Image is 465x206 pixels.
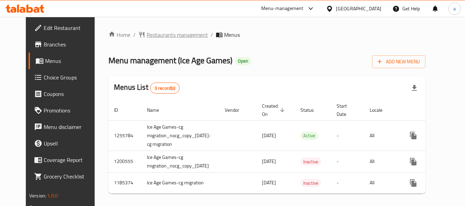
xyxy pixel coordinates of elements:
button: more [405,153,422,170]
button: Change Status [422,127,438,144]
button: Change Status [422,175,438,191]
nav: breadcrumb [108,31,425,39]
span: Inactive [300,158,321,166]
span: Name [147,106,168,114]
span: Coupons [44,90,98,98]
span: 1.0.0 [47,191,58,200]
span: Menus [45,57,98,65]
div: Export file [406,80,423,96]
span: Choice Groups [44,73,98,82]
td: Ice Age Games-cg migration_nocg_copy_[DATE]-cg migration [141,120,219,151]
button: more [405,127,422,144]
a: Branches [29,36,104,53]
span: Edit Restaurant [44,24,98,32]
a: Menus [29,53,104,69]
td: All [364,172,400,193]
button: Change Status [422,153,438,170]
span: Status [300,106,323,114]
td: Ice Age Games-cg migration_nocg_copy_[DATE] [141,151,219,172]
span: Locale [370,106,391,114]
div: [GEOGRAPHIC_DATA] [336,5,381,12]
span: Created On [262,102,287,118]
a: Promotions [29,102,104,119]
span: Active [300,132,318,140]
span: Menu disclaimer [44,123,98,131]
span: Grocery Checklist [44,172,98,181]
span: Menus [224,31,240,39]
td: - [331,151,364,172]
h2: Menus List [114,82,180,94]
span: Add New Menu [378,57,420,66]
a: Upsell [29,135,104,152]
span: Upsell [44,139,98,148]
div: Open [235,57,251,65]
span: [DATE] [262,178,276,187]
button: more [405,175,422,191]
td: 1255784 [108,120,141,151]
span: 3 record(s) [150,85,180,91]
td: Ice Age Games-cg migration [141,172,219,193]
a: Menu disclaimer [29,119,104,135]
a: Coverage Report [29,152,104,168]
span: Open [235,58,251,64]
td: - [331,172,364,193]
td: 1185374 [108,172,141,193]
span: Promotions [44,106,98,115]
span: Start Date [337,102,356,118]
td: 1200555 [108,151,141,172]
a: Home [108,31,130,39]
td: - [331,120,364,151]
a: Edit Restaurant [29,20,104,36]
span: Inactive [300,179,321,187]
a: Coupons [29,86,104,102]
td: All [364,120,400,151]
span: Menu management ( Ice Age Games ) [108,53,232,68]
a: Restaurants management [138,31,208,39]
span: [DATE] [262,157,276,166]
span: [DATE] [262,131,276,140]
span: a [453,5,456,12]
li: / [211,31,213,39]
li: / [133,31,136,39]
span: Restaurants management [147,31,208,39]
span: Vendor [225,106,248,114]
td: All [364,151,400,172]
div: Total records count [150,83,180,94]
span: ID [114,106,127,114]
span: Branches [44,40,98,48]
div: Menu-management [261,4,304,13]
span: Version: [29,191,46,200]
span: Coverage Report [44,156,98,164]
a: Grocery Checklist [29,168,104,185]
a: Choice Groups [29,69,104,86]
button: Add New Menu [372,55,425,68]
